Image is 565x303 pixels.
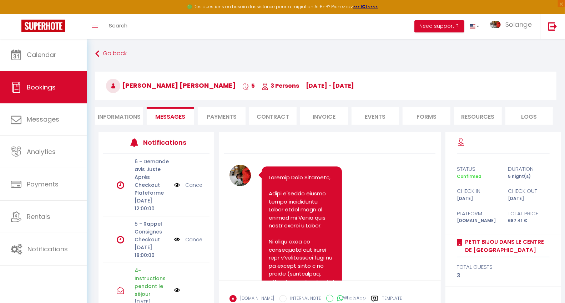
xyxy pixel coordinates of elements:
span: Messages [27,115,59,124]
a: >>> ICI <<<< [353,4,378,10]
span: [PERSON_NAME] [PERSON_NAME] [106,81,236,90]
li: Invoice [300,107,348,125]
span: Solange [505,20,532,29]
img: NO IMAGE [174,236,180,243]
span: Notifications [27,245,68,253]
button: Need support ? [414,20,464,32]
h3: Notifications [143,134,187,150]
div: [DOMAIN_NAME] [452,217,503,224]
li: Logs [505,107,553,125]
img: Super Booking [21,20,65,32]
p: [DATE] 18:00:00 [135,243,170,259]
div: check in [452,187,503,195]
a: ... Solange [485,14,541,39]
li: Informations [95,107,143,125]
a: Cancel [185,181,203,189]
div: status [452,165,503,173]
label: WhatsApp [333,295,366,303]
div: duration [503,165,554,173]
span: Messages [155,113,185,121]
img: NO IMAGE [174,181,180,189]
a: Petit bijou dans le centre de [GEOGRAPHIC_DATA] [463,238,550,255]
p: [DATE] 12:00:00 [135,197,170,212]
div: Total price [503,209,554,218]
span: Payments [27,180,59,189]
div: total guests [457,263,550,271]
img: 17092157067265.JPG [229,165,251,186]
span: Search [109,22,127,29]
span: 5 [242,82,255,90]
li: Events [352,107,399,125]
a: Search [104,14,133,39]
div: check out [503,187,554,195]
img: ... [490,21,501,28]
li: Resources [454,107,502,125]
div: 687.41 € [503,217,554,224]
div: [DATE] [452,195,503,202]
span: Rentals [27,212,50,221]
span: [DATE] - [DATE] [306,82,354,90]
span: Analytics [27,147,56,156]
label: INTERNAL NOTE [287,295,321,303]
a: Cancel [185,236,203,243]
img: NO IMAGE [174,287,180,293]
p: 6 - Demande avis Juste Après Checkout Plateforme [135,158,170,197]
span: Calendar [27,50,56,59]
span: Bookings [27,83,56,92]
span: 3 Persons [262,82,299,90]
li: Contract [249,107,297,125]
p: 4- Instructions pendant le séjour [135,267,170,298]
a: Go back [95,47,556,60]
li: Forms [403,107,450,125]
img: logout [548,22,557,31]
span: Confirmed [457,173,482,179]
li: Payments [198,107,246,125]
div: Platform [452,209,503,218]
div: [DATE] [503,195,554,202]
p: 5 - Rappel Consignes Checkout [135,220,170,243]
div: 3 [457,271,550,280]
label: [DOMAIN_NAME] [237,295,274,303]
div: 5 night(s) [503,173,554,180]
